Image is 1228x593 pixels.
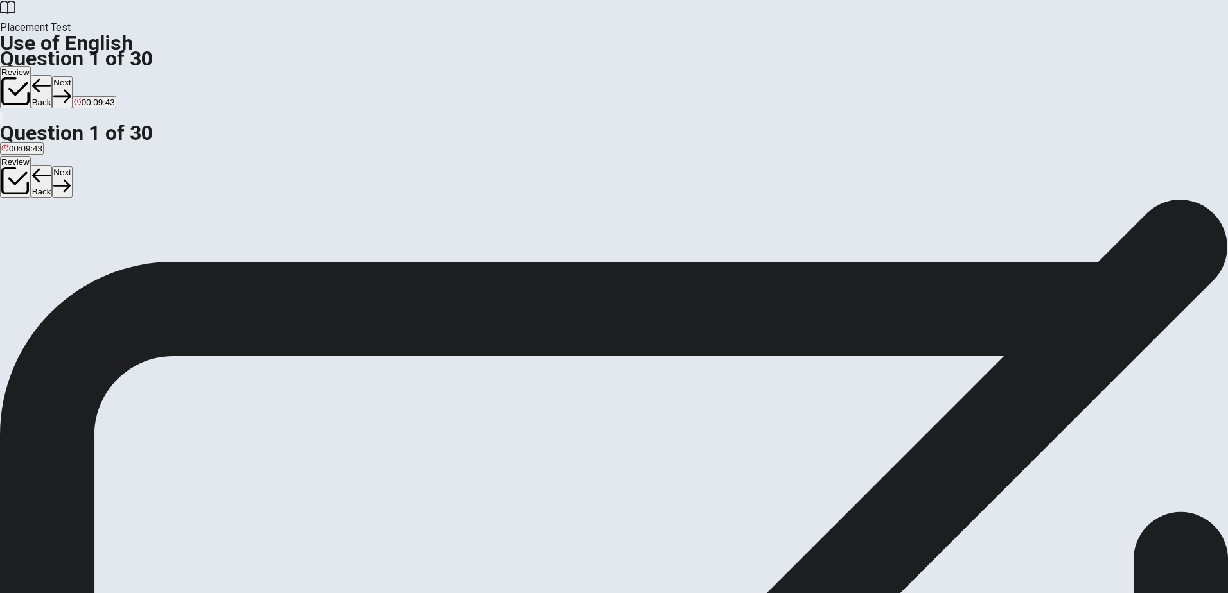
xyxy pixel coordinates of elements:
span: 00:09:43 [9,144,42,153]
span: 00:09:43 [82,98,115,107]
button: Back [31,75,53,108]
button: 00:09:43 [73,96,116,108]
button: Back [31,165,53,198]
button: Next [52,166,72,198]
button: Next [52,76,72,108]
